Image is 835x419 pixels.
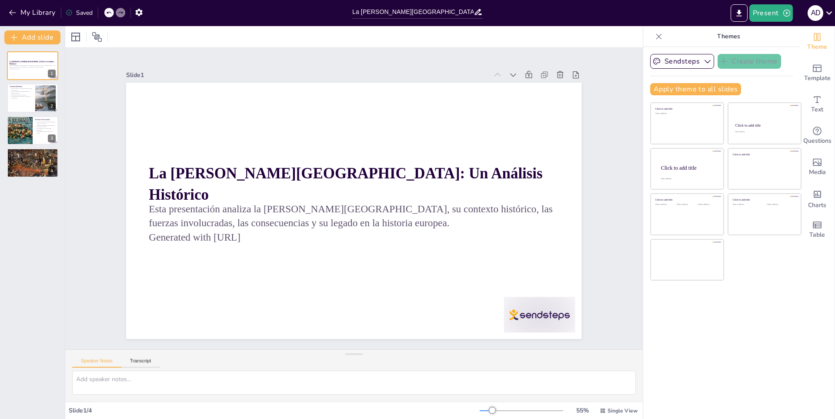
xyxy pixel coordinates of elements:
div: Click to add title [655,198,718,201]
p: La armada otomana era una de las más poderosas de la época. [35,124,56,127]
div: Click to add text [767,204,794,206]
div: Add charts and graphs [800,183,835,214]
p: Fuerzas Involucradas [35,118,56,121]
span: Questions [803,136,832,146]
div: Click to add body [661,178,716,180]
button: Speaker Notes [72,358,121,368]
span: Single View [608,407,638,414]
div: Click to add title [733,153,795,156]
strong: La [PERSON_NAME][GEOGRAPHIC_DATA]: Un Análisis Histórico [213,24,506,328]
div: Click to add title [733,198,795,201]
p: La Liga Santa incluía fuerzas de España, Venecia y el Papado. [35,121,56,124]
p: Generated with [URL] [183,68,468,381]
p: La estrategia naval fue clave en la batalla. [35,131,56,134]
p: Contexto Histórico [10,85,33,87]
button: Create theme [718,54,781,69]
p: Consecuencias y Legado [10,150,56,152]
p: Esta presentación analiza la [PERSON_NAME][GEOGRAPHIC_DATA], su contexto histórico, las fuerzas i... [193,49,489,372]
div: 1 [7,51,58,80]
div: 3 [48,134,56,142]
p: La influencia otomana se debilitó tras la batalla. [10,154,56,156]
div: Click to add text [677,204,696,206]
button: Present [749,4,793,22]
div: Click to add text [735,131,793,133]
span: Position [92,32,102,42]
button: Transcript [121,358,160,368]
p: La batalla tuvo lugar el [DATE]. [10,94,33,96]
div: Saved [66,9,93,17]
div: Add text boxes [800,89,835,120]
div: Click to add text [655,113,718,115]
p: Lepanto se convirtió en un símbolo de resistencia. [10,153,56,155]
div: Click to add text [698,204,718,206]
strong: La [PERSON_NAME][GEOGRAPHIC_DATA]: Un Análisis Histórico [10,60,54,65]
div: 55 % [572,406,593,415]
p: La victoria marcó un cambio en el equilibrio de poder. [10,151,56,153]
p: La cooperación fue clave para el éxito de la Liga Santa. [10,156,56,158]
div: Click to add title [735,123,793,127]
button: Add slide [4,30,60,44]
div: Change the overall theme [800,26,835,57]
p: La victoria de la Liga Santa fue inesperada. [35,127,56,131]
span: Charts [808,201,826,210]
div: Click to add title [661,164,717,171]
input: Insert title [352,6,474,18]
div: Add ready made slides [800,57,835,89]
div: Click to add title [655,107,718,111]
p: La victoria fue decisiva para el control del Mediterráneo. [10,95,33,98]
div: Layout [69,30,83,44]
p: Generated with [URL] [10,68,56,70]
p: La Liga Santa se formó para enfrentar al Imperio Otomano. [10,91,33,94]
div: Slide 1 / 4 [69,406,480,415]
span: Theme [807,42,827,52]
span: Table [809,230,825,240]
div: Click to add text [655,204,675,206]
button: Export to PowerPoint [731,4,748,22]
div: 4 [7,148,58,177]
button: A D [808,4,823,22]
p: Esta presentación analiza la [PERSON_NAME][GEOGRAPHIC_DATA], su contexto histórico, las fuerzas i... [10,65,56,68]
p: Themes [666,26,791,47]
div: Click to add text [733,204,760,206]
div: 2 [48,102,56,110]
div: A D [808,5,823,21]
span: Media [809,168,826,177]
button: Apply theme to all slides [650,83,741,95]
div: 4 [48,167,56,175]
button: My Library [7,6,59,20]
button: Sendsteps [650,54,714,69]
div: Add images, graphics, shapes or video [800,151,835,183]
div: 2 [7,84,58,112]
p: La [PERSON_NAME][GEOGRAPHIC_DATA] fue un evento clave en el siglo XVI. [10,86,33,91]
div: 3 [7,116,58,145]
div: Add a table [800,214,835,245]
span: Text [811,105,823,114]
div: 1 [48,70,56,77]
span: Template [804,74,831,83]
div: Get real-time input from your audience [800,120,835,151]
